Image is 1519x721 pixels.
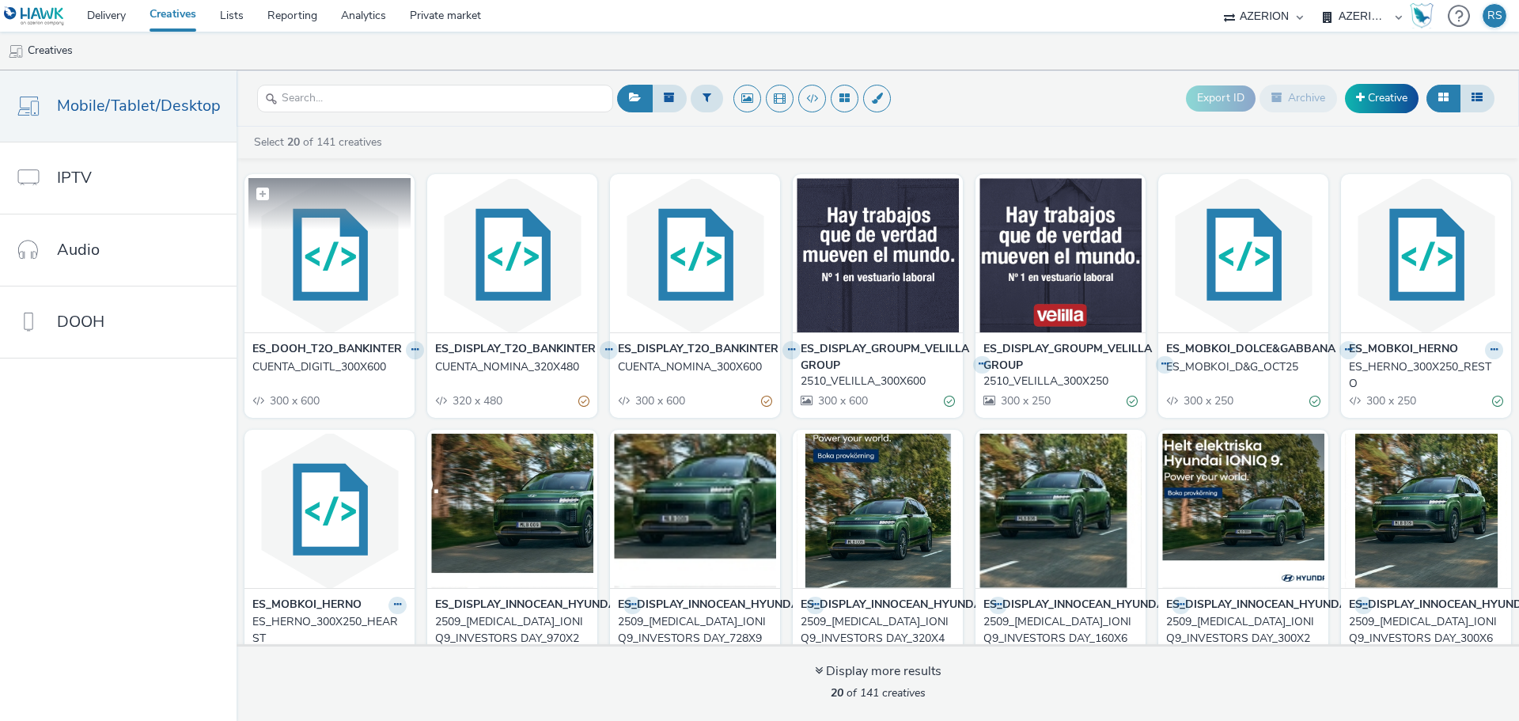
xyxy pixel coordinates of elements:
[797,178,959,332] img: 2510_VELILLA_300X600 visual
[1349,359,1503,392] a: ES_HERNO_300X250_RESTO
[1309,393,1320,410] div: Valid
[268,393,320,408] span: 300 x 600
[435,614,589,662] a: 2509_[MEDICAL_DATA]_IONIQ9_INVESTORS DAY_970X250
[1166,341,1335,359] strong: ES_MOBKOI_DOLCE&GABBANA
[797,434,959,588] img: 2509_HMS_IONIQ9_INVESTORS DAY_320X480 visual
[1127,393,1138,410] div: Valid
[618,359,766,375] div: CUENTA_NOMINA_300X600
[999,393,1051,408] span: 300 x 250
[1349,614,1503,662] a: 2509_[MEDICAL_DATA]_IONIQ9_INVESTORS DAY_300X600
[252,359,400,375] div: CUENTA_DIGITL_300X600
[1182,393,1233,408] span: 300 x 250
[614,434,776,588] img: 2509_HMS_IONIQ9_INVESTORS DAY_728X90 visual
[634,393,685,408] span: 300 x 600
[801,374,955,389] a: 2510_VELILLA_300X600
[8,44,24,59] img: mobile
[801,341,969,374] strong: ES_DISPLAY_GROUPM_VELILLA GROUP
[801,597,985,615] strong: ES_DISPLAY_INNOCEAN_HYUNDAI
[1166,359,1314,375] div: ES_MOBKOI_D&G_OCT25
[983,374,1131,389] div: 2510_VELILLA_300X250
[57,94,221,117] span: Mobile/Tablet/Desktop
[1460,85,1494,112] button: Table
[618,341,778,359] strong: ES_DISPLAY_T2O_BANKINTER
[578,393,589,410] div: Partially valid
[1349,341,1458,359] strong: ES_MOBKOI_HERNO
[252,614,400,647] div: ES_HERNO_300X250_HEARST
[431,434,593,588] img: 2509_HMS_IONIQ9_INVESTORS DAY_970X250 visual
[435,614,583,662] div: 2509_[MEDICAL_DATA]_IONIQ9_INVESTORS DAY_970X250
[435,341,596,359] strong: ES_DISPLAY_T2O_BANKINTER
[1410,3,1440,28] a: Hawk Academy
[252,341,402,359] strong: ES_DOOH_T2O_BANKINTER
[983,614,1131,662] div: 2509_[MEDICAL_DATA]_IONIQ9_INVESTORS DAY_160X600
[257,85,613,112] input: Search...
[983,341,1152,374] strong: ES_DISPLAY_GROUPM_VELILLA GROUP
[618,614,772,662] a: 2509_[MEDICAL_DATA]_IONIQ9_INVESTORS DAY_728X90
[614,178,776,332] img: CUENTA_NOMINA_300X600 visual
[801,374,949,389] div: 2510_VELILLA_300X600
[983,597,1168,615] strong: ES_DISPLAY_INNOCEAN_HYUNDAI
[1162,434,1324,588] img: 2509_HMS_IONIQ9_INVESTORS DAY_300X250 visual
[1162,178,1324,332] img: ES_MOBKOI_D&G_OCT25 visual
[248,434,411,588] img: ES_HERNO_300X250_HEARST visual
[435,597,619,615] strong: ES_DISPLAY_INNOCEAN_HYUNDAI
[979,434,1142,588] img: 2509_HMS_IONIQ9_INVESTORS DAY_160X600 visual
[618,359,772,375] a: CUENTA_NOMINA_300X600
[252,359,407,375] a: CUENTA_DIGITL_300X600
[1345,434,1507,588] img: 2509_HMS_IONIQ9_INVESTORS DAY_300X600 visual
[431,178,593,332] img: CUENTA_NOMINA_320X480 visual
[831,685,926,700] span: of 141 creatives
[57,238,100,261] span: Audio
[57,310,104,333] span: DOOH
[1166,614,1314,662] div: 2509_[MEDICAL_DATA]_IONIQ9_INVESTORS DAY_300X250
[831,685,843,700] strong: 20
[1492,393,1503,410] div: Valid
[983,374,1138,389] a: 2510_VELILLA_300X250
[801,614,955,662] a: 2509_[MEDICAL_DATA]_IONIQ9_INVESTORS DAY_320X480
[252,135,388,150] a: Select of 141 creatives
[248,178,411,332] img: CUENTA_DIGITL_300X600 visual
[1186,85,1256,111] button: Export ID
[435,359,583,375] div: CUENTA_NOMINA_320X480
[1349,359,1497,392] div: ES_HERNO_300X250_RESTO
[618,597,802,615] strong: ES_DISPLAY_INNOCEAN_HYUNDAI
[944,393,955,410] div: Valid
[618,614,766,662] div: 2509_[MEDICAL_DATA]_IONIQ9_INVESTORS DAY_728X90
[57,166,92,189] span: IPTV
[287,135,300,150] strong: 20
[1260,85,1337,112] button: Archive
[1410,3,1434,28] img: Hawk Academy
[801,614,949,662] div: 2509_[MEDICAL_DATA]_IONIQ9_INVESTORS DAY_320X480
[252,597,362,615] strong: ES_MOBKOI_HERNO
[1166,597,1350,615] strong: ES_DISPLAY_INNOCEAN_HYUNDAI
[816,393,868,408] span: 300 x 600
[1365,393,1416,408] span: 300 x 250
[435,359,589,375] a: CUENTA_NOMINA_320X480
[1166,614,1320,662] a: 2509_[MEDICAL_DATA]_IONIQ9_INVESTORS DAY_300X250
[815,662,941,681] div: Display more results
[1345,178,1507,332] img: ES_HERNO_300X250_RESTO visual
[4,6,65,26] img: undefined Logo
[1426,85,1460,112] button: Grid
[983,614,1138,662] a: 2509_[MEDICAL_DATA]_IONIQ9_INVESTORS DAY_160X600
[1166,359,1320,375] a: ES_MOBKOI_D&G_OCT25
[451,393,502,408] span: 320 x 480
[979,178,1142,332] img: 2510_VELILLA_300X250 visual
[252,614,407,647] a: ES_HERNO_300X250_HEARST
[1487,4,1502,28] div: RS
[1349,614,1497,662] div: 2509_[MEDICAL_DATA]_IONIQ9_INVESTORS DAY_300X600
[1345,84,1419,112] a: Creative
[761,393,772,410] div: Partially valid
